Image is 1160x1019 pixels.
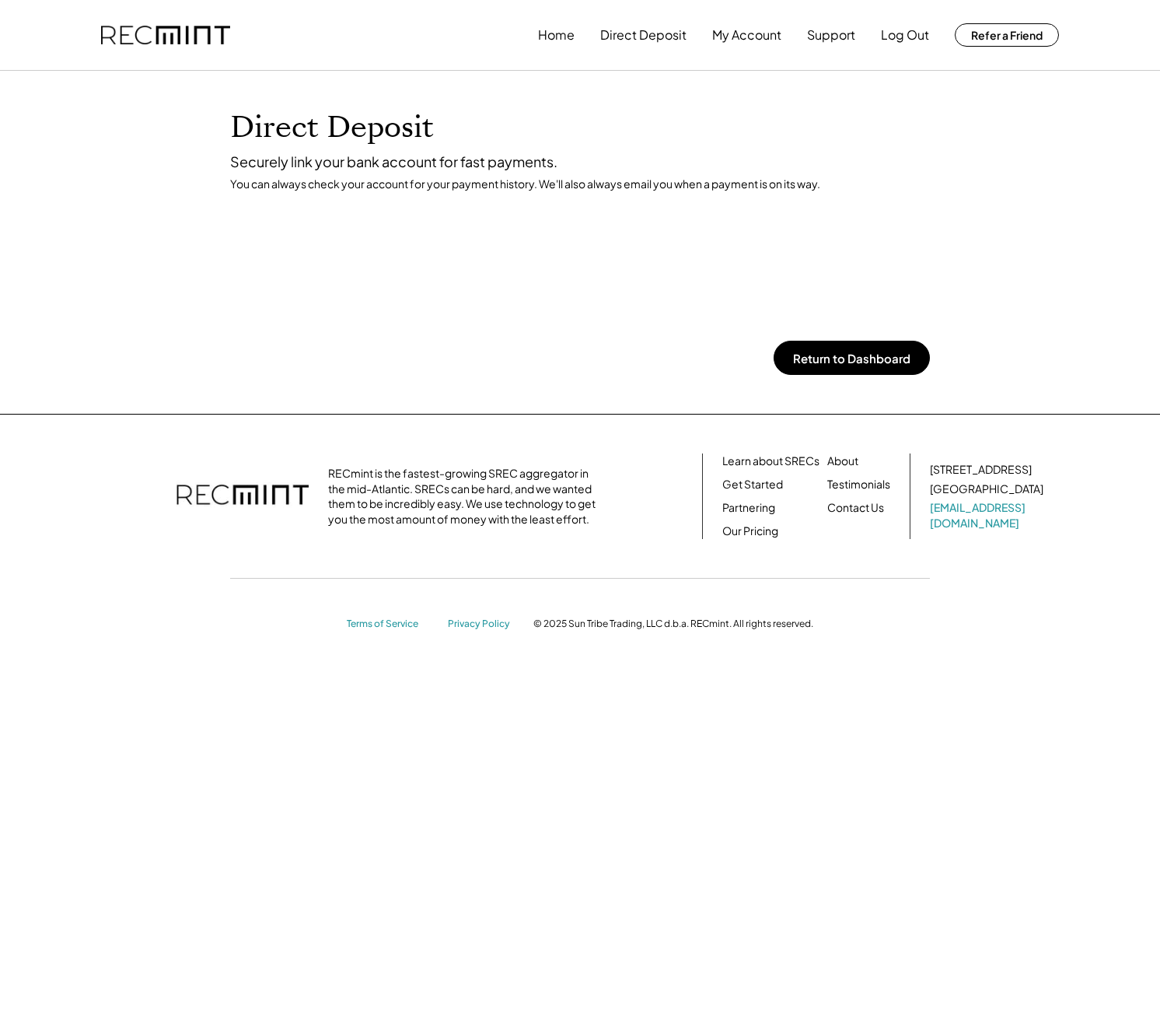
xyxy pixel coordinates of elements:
[533,618,813,630] div: © 2025 Sun Tribe Trading, LLC d.b.a. RECmint. All rights reserved.
[600,19,687,51] button: Direct Deposit
[930,462,1032,478] div: [STREET_ADDRESS]
[722,524,778,539] a: Our Pricing
[722,477,783,492] a: Get Started
[827,453,858,469] a: About
[827,500,884,516] a: Contact Us
[538,19,575,51] button: Home
[230,152,930,170] div: Securely link your bank account for fast payments.
[176,469,309,524] img: recmint-logotype%403x.png
[230,110,930,146] h1: Direct Deposit
[930,500,1046,531] a: [EMAIL_ADDRESS][DOMAIN_NAME]
[722,453,819,469] a: Learn about SRECs
[930,481,1043,497] div: [GEOGRAPHIC_DATA]
[807,19,855,51] button: Support
[347,618,432,631] a: Terms of Service
[722,500,775,516] a: Partnering
[328,466,604,527] div: RECmint is the fastest-growing SREC aggregator in the mid-Atlantic. SRECs can be hard, and we wan...
[712,19,781,51] button: My Account
[827,477,890,492] a: Testimonials
[230,177,930,191] div: You can always check your account for your payment history. We'll also always email you when a pa...
[955,23,1059,47] button: Refer a Friend
[774,341,930,375] button: Return to Dashboard
[881,19,929,51] button: Log Out
[101,26,230,45] img: recmint-logotype%403x.png
[448,618,518,631] a: Privacy Policy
